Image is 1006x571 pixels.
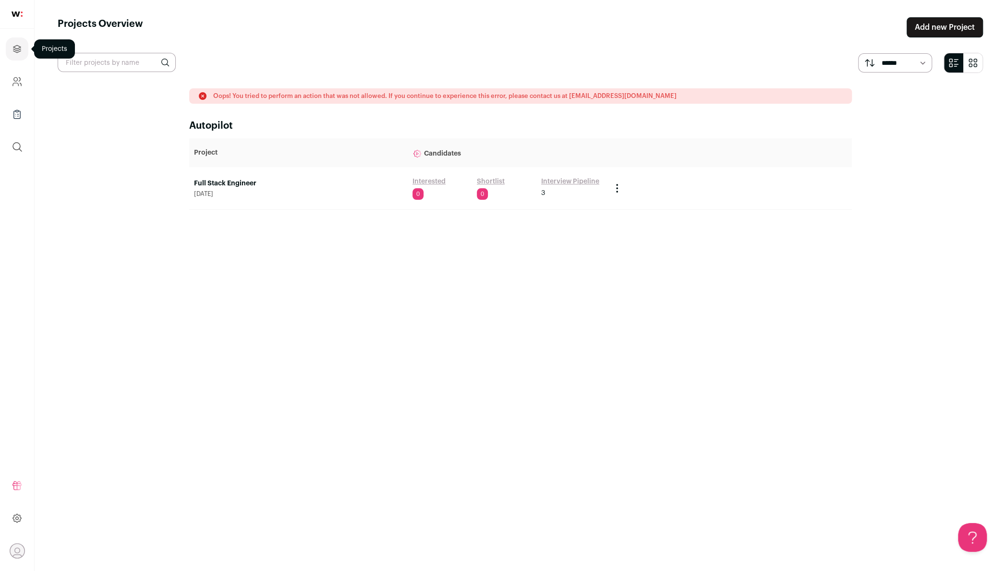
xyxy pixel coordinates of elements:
span: 3 [541,188,545,198]
p: Candidates [412,143,602,162]
a: Company and ATS Settings [6,70,28,93]
a: Interview Pipeline [541,177,599,186]
a: Shortlist [477,177,505,186]
span: 0 [412,188,424,200]
a: Full Stack Engineer [194,179,403,188]
a: Projects [6,37,28,61]
h1: Projects Overview [58,17,143,37]
a: Company Lists [6,103,28,126]
p: Oops! You tried to perform an action that was not allowed. If you continue to experience this err... [213,92,677,100]
a: Interested [412,177,446,186]
img: wellfound-shorthand-0d5821cbd27db2630d0214b213865d53afaa358527fdda9d0ea32b1df1b89c2c.svg [12,12,23,17]
iframe: Help Scout Beacon - Open [958,523,987,552]
span: [DATE] [194,190,403,198]
div: Projects [34,39,75,59]
button: Project Actions [611,182,623,194]
a: Add new Project [907,17,983,37]
h2: Autopilot [189,119,852,133]
button: Open dropdown [10,543,25,559]
input: Filter projects by name [58,53,176,72]
span: 0 [477,188,488,200]
p: Project [194,148,403,158]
